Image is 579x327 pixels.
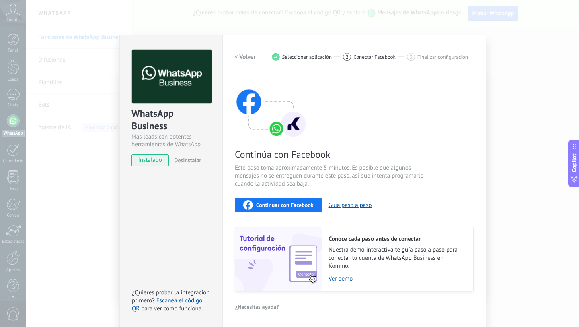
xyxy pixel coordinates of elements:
[131,107,211,133] div: WhatsApp Business
[132,289,210,304] span: ¿Quieres probar la integración primero?
[235,53,256,61] h2: < Volver
[235,164,426,188] span: Este paso toma aproximadamente 5 minutos. Es posible que algunos mensajes no se entreguen durante...
[235,148,426,161] span: Continúa con Facebook
[409,54,412,60] span: 3
[235,50,256,64] button: < Volver
[235,304,279,310] span: ¿Necesitas ayuda?
[171,154,201,166] button: Desinstalar
[282,54,332,60] span: Seleccionar aplicación
[256,202,314,208] span: Continuar con Facebook
[329,246,465,270] span: Nuestra demo interactiva te guía paso a paso para conectar tu cuenta de WhatsApp Business en Kommo.
[353,54,396,60] span: Conectar Facebook
[235,74,307,138] img: connect with facebook
[235,301,279,313] button: ¿Necesitas ayuda?
[570,154,578,172] span: Copilot
[329,275,465,283] a: Ver demo
[346,54,349,60] span: 2
[235,198,322,212] button: Continuar con Facebook
[141,305,203,313] span: para ver cómo funciona.
[131,133,211,148] div: Más leads con potentes herramientas de WhatsApp
[132,50,212,104] img: logo_main.png
[329,201,372,209] button: Guía paso a paso
[329,235,465,243] h2: Conoce cada paso antes de conectar
[174,157,201,164] span: Desinstalar
[132,297,202,313] a: Escanea el código QR
[132,154,168,166] span: instalado
[417,54,468,60] span: Finalizar configuración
